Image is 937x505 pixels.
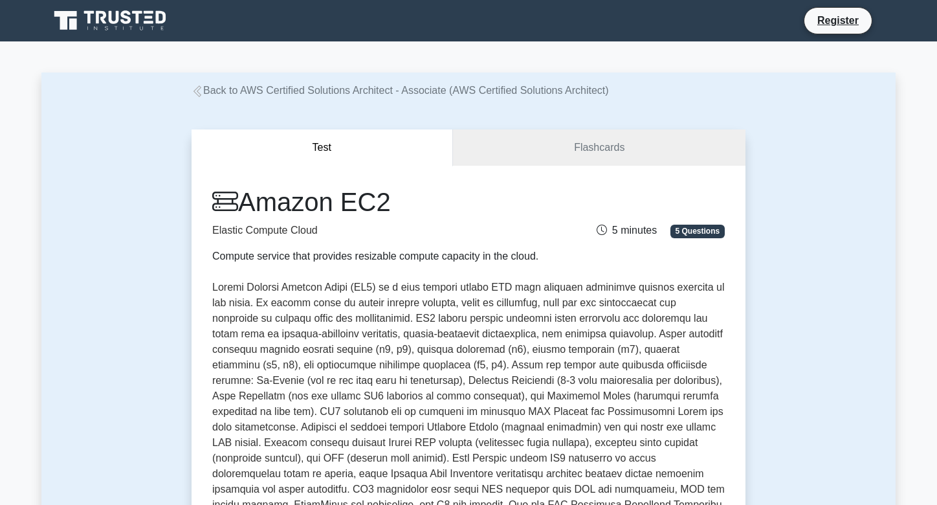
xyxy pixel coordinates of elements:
div: Compute service that provides resizable compute capacity in the cloud. [212,249,549,264]
a: Back to AWS Certified Solutions Architect - Associate (AWS Certified Solutions Architect) [192,85,609,96]
span: 5 minutes [597,225,657,236]
h1: Amazon EC2 [212,186,549,218]
button: Test [192,129,453,166]
p: Elastic Compute Cloud [212,223,549,238]
span: 5 Questions [670,225,725,238]
a: Flashcards [453,129,745,166]
a: Register [810,12,866,28]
